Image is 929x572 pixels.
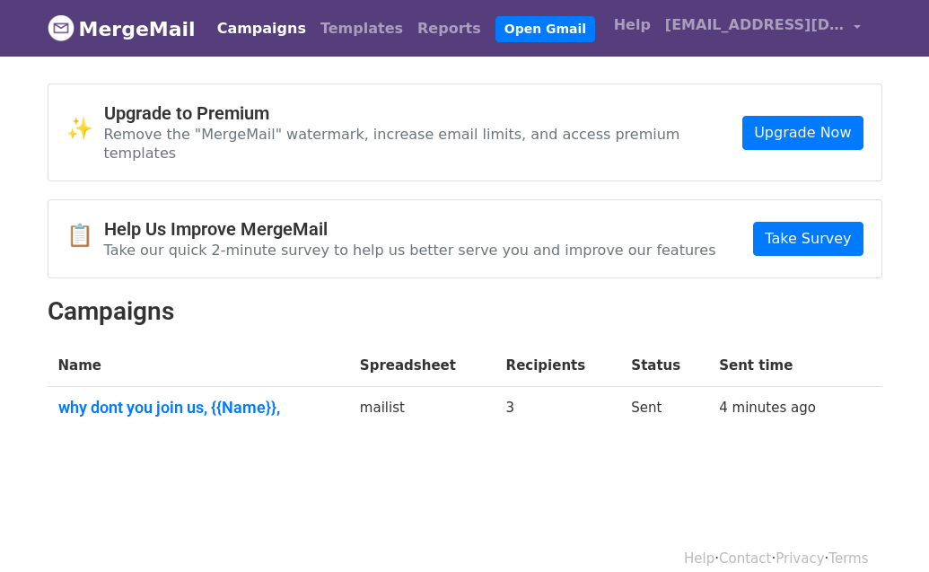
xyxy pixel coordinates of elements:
[665,14,845,36] span: [EMAIL_ADDRESS][DOMAIN_NAME]
[828,550,868,567] a: Terms
[708,345,855,387] th: Sent time
[776,550,824,567] a: Privacy
[66,223,104,249] span: 📋
[313,11,410,47] a: Templates
[210,11,313,47] a: Campaigns
[66,116,104,142] span: ✨
[719,550,771,567] a: Contact
[495,387,621,436] td: 3
[104,241,716,260] p: Take our quick 2-minute survey to help us better serve you and improve our features
[48,296,882,327] h2: Campaigns
[607,7,658,43] a: Help
[620,345,708,387] th: Status
[495,345,621,387] th: Recipients
[742,116,863,150] a: Upgrade Now
[48,345,349,387] th: Name
[658,7,868,49] a: [EMAIL_ADDRESS][DOMAIN_NAME]
[104,125,743,163] p: Remove the "MergeMail" watermark, increase email limits, and access premium templates
[410,11,488,47] a: Reports
[349,387,495,436] td: mailist
[719,400,816,416] a: 4 minutes ago
[48,14,74,41] img: MergeMail logo
[495,16,595,42] a: Open Gmail
[620,387,708,436] td: Sent
[349,345,495,387] th: Spreadsheet
[753,222,863,256] a: Take Survey
[48,10,196,48] a: MergeMail
[104,218,716,240] h4: Help Us Improve MergeMail
[104,102,743,124] h4: Upgrade to Premium
[684,550,714,567] a: Help
[58,398,338,418] a: why dont you join us, {{Name}},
